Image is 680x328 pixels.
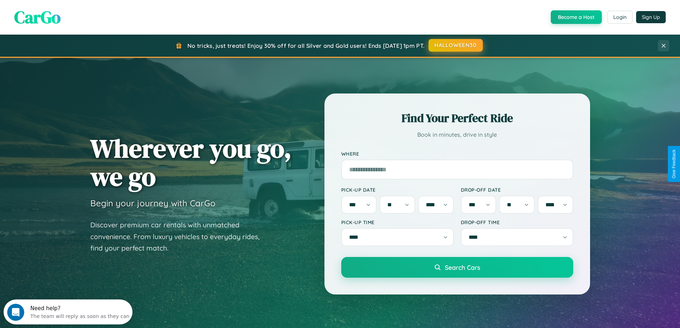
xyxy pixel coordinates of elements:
[341,130,573,140] p: Book in minutes, drive in style
[461,219,573,225] label: Drop-off Time
[90,198,216,208] h3: Begin your journey with CarGo
[551,10,602,24] button: Become a Host
[341,257,573,278] button: Search Cars
[341,110,573,126] h2: Find Your Perfect Ride
[90,219,269,254] p: Discover premium car rentals with unmatched convenience. From luxury vehicles to everyday rides, ...
[671,150,676,178] div: Give Feedback
[7,304,24,321] iframe: Intercom live chat
[341,219,454,225] label: Pick-up Time
[445,263,480,271] span: Search Cars
[341,187,454,193] label: Pick-up Date
[90,134,292,191] h1: Wherever you go, we go
[27,12,126,19] div: The team will reply as soon as they can
[3,3,133,22] div: Open Intercom Messenger
[341,151,573,157] label: Where
[4,299,132,324] iframe: Intercom live chat discovery launcher
[636,11,666,23] button: Sign Up
[14,5,61,29] span: CarGo
[187,42,424,49] span: No tricks, just treats! Enjoy 30% off for all Silver and Gold users! Ends [DATE] 1pm PT.
[461,187,573,193] label: Drop-off Date
[429,39,483,52] button: HALLOWEEN30
[607,11,633,24] button: Login
[27,6,126,12] div: Need help?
